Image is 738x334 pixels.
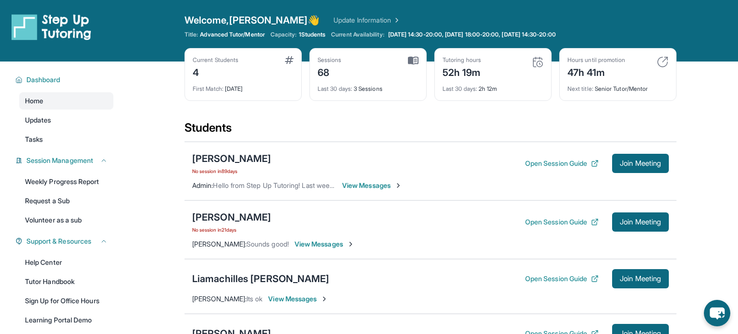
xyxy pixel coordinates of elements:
[657,56,668,68] img: card
[567,64,625,79] div: 47h 41m
[620,276,661,282] span: Join Meeting
[331,31,384,38] span: Current Availability:
[19,211,113,229] a: Volunteer as a sub
[19,111,113,129] a: Updates
[443,56,481,64] div: Tutoring hours
[567,56,625,64] div: Hours until promotion
[184,13,320,27] span: Welcome, [PERSON_NAME] 👋
[443,64,481,79] div: 52h 19m
[246,240,289,248] span: Sounds good!
[612,154,669,173] button: Join Meeting
[192,226,271,234] span: No session in 21 days
[391,15,401,25] img: Chevron Right
[193,56,238,64] div: Current Students
[443,79,543,93] div: 2h 12m
[19,173,113,190] a: Weekly Progress Report
[192,181,213,189] span: Admin :
[25,135,43,144] span: Tasks
[612,212,669,232] button: Join Meeting
[318,64,342,79] div: 68
[184,31,198,38] span: Title:
[193,85,223,92] span: First Match :
[704,300,730,326] button: chat-button
[525,159,599,168] button: Open Session Guide
[23,75,108,85] button: Dashboard
[620,161,661,166] span: Join Meeting
[347,240,355,248] img: Chevron-Right
[19,192,113,210] a: Request a Sub
[320,295,328,303] img: Chevron-Right
[318,79,418,93] div: 3 Sessions
[192,295,246,303] span: [PERSON_NAME] :
[25,96,43,106] span: Home
[567,85,593,92] span: Next title :
[19,131,113,148] a: Tasks
[192,240,246,248] span: [PERSON_NAME] :
[443,85,477,92] span: Last 30 days :
[532,56,543,68] img: card
[19,311,113,329] a: Learning Portal Demo
[193,79,294,93] div: [DATE]
[26,236,91,246] span: Support & Resources
[318,56,342,64] div: Sessions
[394,182,402,189] img: Chevron-Right
[567,79,668,93] div: Senior Tutor/Mentor
[525,274,599,284] button: Open Session Guide
[23,236,108,246] button: Support & Resources
[19,92,113,110] a: Home
[184,120,676,141] div: Students
[525,217,599,227] button: Open Session Guide
[26,156,93,165] span: Session Management
[19,273,113,290] a: Tutor Handbook
[246,295,262,303] span: Its ok
[318,85,352,92] span: Last 30 days :
[23,156,108,165] button: Session Management
[26,75,61,85] span: Dashboard
[285,56,294,64] img: card
[612,269,669,288] button: Join Meeting
[192,167,271,175] span: No session in 89 days
[388,31,556,38] span: [DATE] 14:30-20:00, [DATE] 18:00-20:00, [DATE] 14:30-20:00
[620,219,661,225] span: Join Meeting
[333,15,401,25] a: Update Information
[25,115,51,125] span: Updates
[12,13,91,40] img: logo
[271,31,297,38] span: Capacity:
[193,64,238,79] div: 4
[192,272,330,285] div: Liamachilles [PERSON_NAME]
[192,152,271,165] div: [PERSON_NAME]
[408,56,418,65] img: card
[192,210,271,224] div: [PERSON_NAME]
[386,31,558,38] a: [DATE] 14:30-20:00, [DATE] 18:00-20:00, [DATE] 14:30-20:00
[200,31,264,38] span: Advanced Tutor/Mentor
[299,31,326,38] span: 1 Students
[268,294,328,304] span: View Messages
[342,181,402,190] span: View Messages
[19,254,113,271] a: Help Center
[19,292,113,309] a: Sign Up for Office Hours
[295,239,355,249] span: View Messages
